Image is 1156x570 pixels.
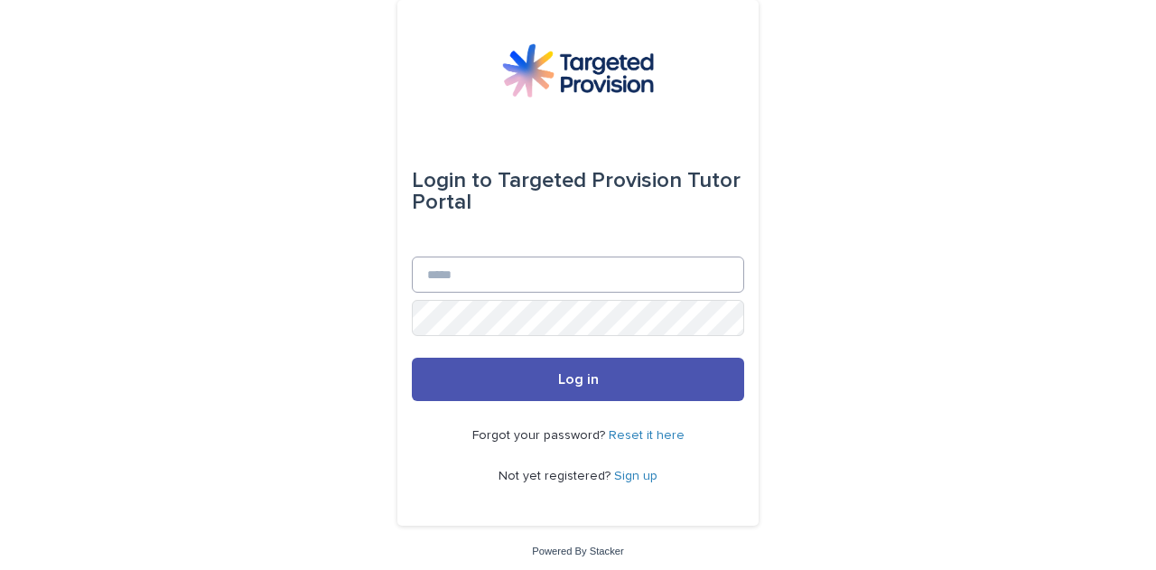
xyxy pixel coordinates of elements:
[609,429,685,442] a: Reset it here
[472,429,609,442] span: Forgot your password?
[558,372,599,387] span: Log in
[412,170,492,192] span: Login to
[614,470,657,482] a: Sign up
[502,43,654,98] img: M5nRWzHhSzIhMunXDL62
[532,546,623,556] a: Powered By Stacker
[412,358,744,401] button: Log in
[499,470,614,482] span: Not yet registered?
[412,155,744,228] div: Targeted Provision Tutor Portal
